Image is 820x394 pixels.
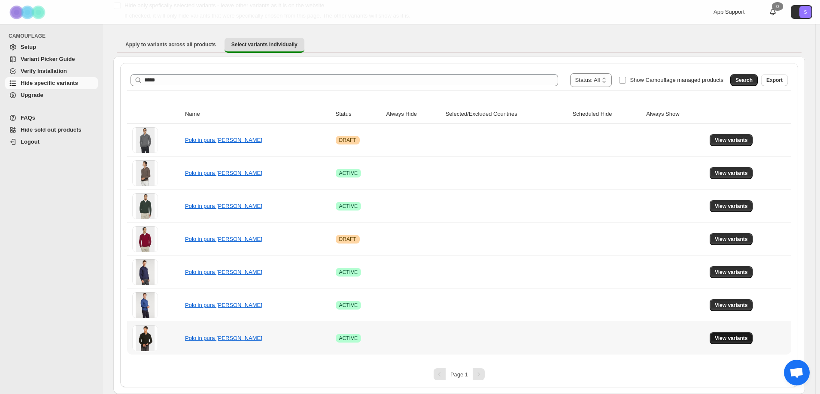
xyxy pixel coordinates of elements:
[185,269,262,275] a: Polo in pura [PERSON_NAME]
[5,89,98,101] a: Upgrade
[5,65,98,77] a: Verify Installation
[710,332,753,344] button: View variants
[710,266,753,278] button: View variants
[21,56,75,62] span: Variant Picker Guide
[339,203,358,210] span: ACTIVE
[715,269,748,276] span: View variants
[804,9,807,15] text: S
[761,74,788,86] button: Export
[5,136,98,148] a: Logout
[185,137,262,143] a: Polo in pura [PERSON_NAME]
[715,137,748,144] span: View variants
[715,302,748,309] span: View variants
[5,112,98,124] a: FAQs
[714,9,744,15] span: App Support
[630,77,723,83] span: Show Camouflage managed products
[339,269,358,276] span: ACTIVE
[715,170,748,177] span: View variants
[715,335,748,342] span: View variants
[5,124,98,136] a: Hide sold out products
[450,371,468,378] span: Page 1
[21,68,67,74] span: Verify Installation
[339,137,356,144] span: DRAFT
[735,77,753,84] span: Search
[185,302,262,308] a: Polo in pura [PERSON_NAME]
[730,74,758,86] button: Search
[710,200,753,212] button: View variants
[21,44,36,50] span: Setup
[715,203,748,210] span: View variants
[791,5,812,19] button: Avatar with initials S
[570,105,644,124] th: Scheduled Hide
[225,38,304,53] button: Select variants individually
[339,302,358,309] span: ACTIVE
[182,105,333,124] th: Name
[710,134,753,146] button: View variants
[766,77,783,84] span: Export
[333,105,384,124] th: Status
[185,335,262,341] a: Polo in pura [PERSON_NAME]
[710,233,753,245] button: View variants
[784,360,810,385] div: Aprire la chat
[118,38,223,51] button: Apply to variants across all products
[710,299,753,311] button: View variants
[710,167,753,179] button: View variants
[125,41,216,48] span: Apply to variants across all products
[339,170,358,177] span: ACTIVE
[715,236,748,243] span: View variants
[443,105,570,124] th: Selected/Excluded Countries
[21,126,82,133] span: Hide sold out products
[231,41,298,48] span: Select variants individually
[185,203,262,209] a: Polo in pura [PERSON_NAME]
[5,77,98,89] a: Hide specific variants
[5,53,98,65] a: Variant Picker Guide
[644,105,707,124] th: Always Show
[113,56,805,394] div: Select variants individually
[7,0,50,24] img: Camouflage
[799,6,811,18] span: Avatar with initials S
[9,33,99,39] span: CAMOUFLAGE
[185,170,262,176] a: Polo in pura [PERSON_NAME]
[339,335,358,342] span: ACTIVE
[21,114,35,121] span: FAQs
[339,236,356,243] span: DRAFT
[384,105,443,124] th: Always Hide
[21,138,39,145] span: Logout
[185,236,262,242] a: Polo in pura [PERSON_NAME]
[127,368,791,380] nav: Pagination
[772,2,783,11] div: 0
[21,80,78,86] span: Hide specific variants
[21,92,43,98] span: Upgrade
[5,41,98,53] a: Setup
[768,8,777,16] a: 0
